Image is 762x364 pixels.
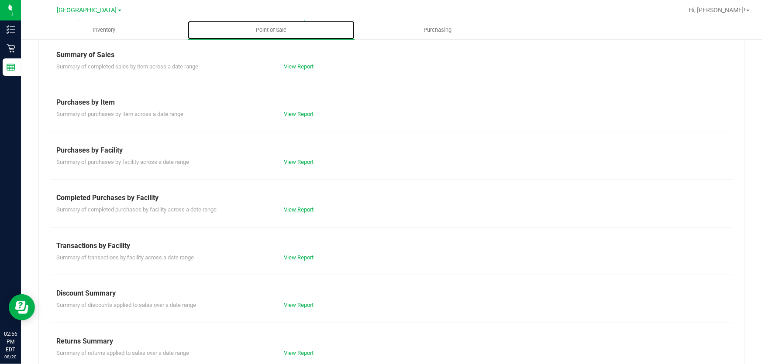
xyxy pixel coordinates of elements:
a: Point of Sale [188,21,355,39]
div: Summary of Sales [56,50,727,60]
inline-svg: Inventory [7,25,15,34]
a: View Report [284,350,314,356]
div: Purchases by Facility [56,145,727,156]
span: Summary of completed sales by item across a date range [56,63,198,70]
a: View Report [284,111,314,117]
span: [GEOGRAPHIC_DATA] [57,7,117,14]
inline-svg: Reports [7,63,15,71]
p: 02:56 PM EDT [4,330,17,354]
div: Purchases by Item [56,97,727,108]
span: Summary of returns applied to sales over a date range [56,350,189,356]
div: Transactions by Facility [56,241,727,251]
span: Hi, [PERSON_NAME]! [689,7,745,14]
span: Summary of completed purchases by facility across a date range [56,206,217,213]
span: Purchasing [412,26,464,34]
a: Inventory [21,21,188,39]
span: Summary of discounts applied to sales over a date range [56,302,196,308]
span: Point of Sale [244,26,298,34]
a: View Report [284,302,314,308]
inline-svg: Retail [7,44,15,53]
div: Completed Purchases by Facility [56,193,727,203]
a: View Report [284,63,314,70]
p: 08/20 [4,354,17,360]
div: Discount Summary [56,288,727,299]
a: View Report [284,254,314,261]
a: View Report [284,206,314,213]
a: Purchasing [355,21,521,39]
span: Summary of transactions by facility across a date range [56,254,194,261]
iframe: Resource center [9,294,35,320]
a: View Report [284,159,314,165]
div: Returns Summary [56,336,727,347]
span: Summary of purchases by facility across a date range [56,159,189,165]
span: Inventory [81,26,127,34]
span: Summary of purchases by item across a date range [56,111,183,117]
